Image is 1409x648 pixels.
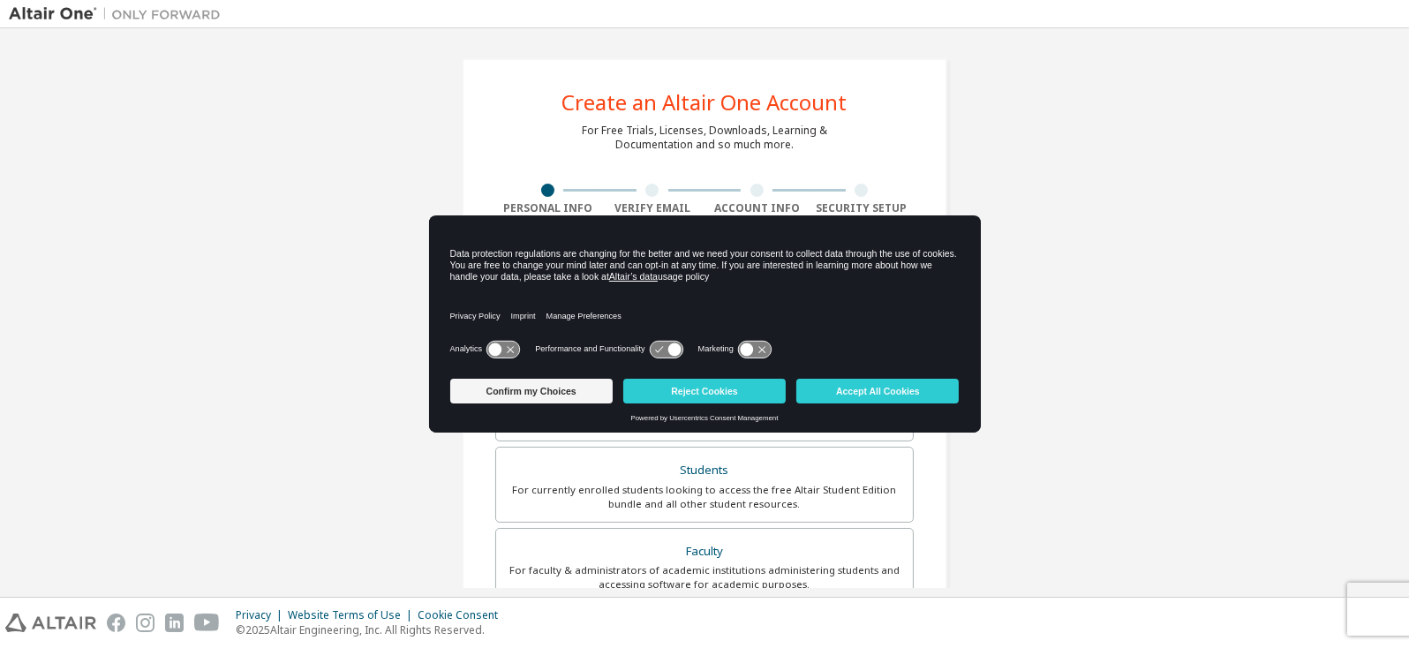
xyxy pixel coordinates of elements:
img: instagram.svg [136,614,154,632]
div: Create an Altair One Account [562,92,848,113]
div: For Free Trials, Licenses, Downloads, Learning & Documentation and so much more. [582,124,827,152]
div: Personal Info [495,201,600,215]
div: Faculty [507,539,902,564]
div: Privacy [236,608,288,622]
img: altair_logo.svg [5,614,96,632]
div: For currently enrolled students looking to access the free Altair Student Edition bundle and all ... [507,483,902,511]
div: Students [507,458,902,483]
img: youtube.svg [194,614,220,632]
img: linkedin.svg [165,614,184,632]
img: facebook.svg [107,614,125,632]
img: Altair One [9,5,230,23]
p: © 2025 Altair Engineering, Inc. All Rights Reserved. [236,622,509,637]
div: Verify Email [600,201,705,215]
div: Account Info [704,201,810,215]
div: Website Terms of Use [288,608,418,622]
div: Security Setup [810,201,915,215]
div: For faculty & administrators of academic institutions administering students and accessing softwa... [507,563,902,591]
div: Cookie Consent [418,608,509,622]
